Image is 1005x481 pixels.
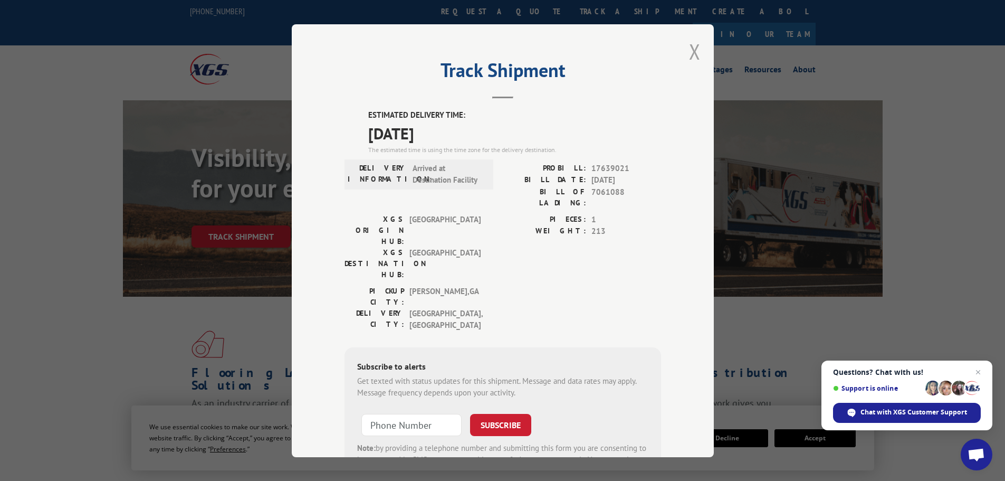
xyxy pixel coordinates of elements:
input: Phone Number [361,413,462,436]
label: BILL OF LADING: [503,186,586,208]
span: [GEOGRAPHIC_DATA] [409,213,481,247]
button: Close modal [689,37,701,65]
div: Open chat [961,439,992,470]
span: 17639021 [591,162,661,174]
button: SUBSCRIBE [470,413,531,436]
label: XGS DESTINATION HUB: [344,247,404,280]
span: [PERSON_NAME] , GA [409,285,481,307]
span: [DATE] [368,121,661,145]
label: WEIGHT: [503,225,586,238]
label: ESTIMATED DELIVERY TIME: [368,109,661,121]
label: XGS ORIGIN HUB: [344,213,404,247]
div: by providing a telephone number and submitting this form you are consenting to be contacted by SM... [357,442,648,478]
span: Chat with XGS Customer Support [860,408,967,417]
span: Questions? Chat with us! [833,368,981,376]
div: Subscribe to alerts [357,360,648,375]
label: PICKUP CITY: [344,285,404,307]
span: [DATE] [591,174,661,186]
div: The estimated time is using the time zone for the delivery destination. [368,145,661,154]
label: PROBILL: [503,162,586,174]
div: Chat with XGS Customer Support [833,403,981,423]
label: DELIVERY CITY: [344,307,404,331]
label: DELIVERY INFORMATION: [348,162,407,186]
h2: Track Shipment [344,63,661,83]
div: Get texted with status updates for this shipment. Message and data rates may apply. Message frequ... [357,375,648,399]
strong: Note: [357,442,376,452]
label: PIECES: [503,213,586,225]
span: 7061088 [591,186,661,208]
span: 1 [591,213,661,225]
span: [GEOGRAPHIC_DATA] , [GEOGRAPHIC_DATA] [409,307,481,331]
span: Close chat [972,366,984,379]
span: 213 [591,225,661,238]
span: Arrived at Destination Facility [413,162,484,186]
span: Support is online [833,384,922,392]
span: [GEOGRAPHIC_DATA] [409,247,481,280]
label: BILL DATE: [503,174,586,186]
